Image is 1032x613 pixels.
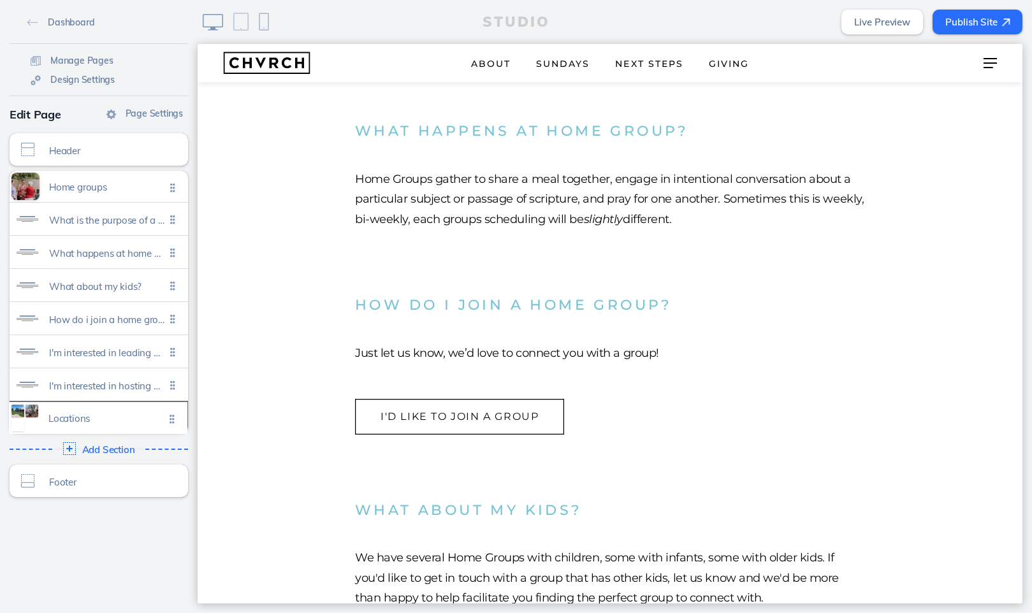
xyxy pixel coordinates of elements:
[498,8,564,30] a: Giving
[10,212,45,226] img: icon-section-type-text-only@2x.png
[173,215,175,224] img: icon-vertical-dots@2x.png
[170,314,173,324] img: icon-vertical-dots@2x.png
[338,14,392,25] span: Sundays
[173,314,175,324] img: icon-vertical-dots@2x.png
[170,281,173,291] img: icon-vertical-dots@2x.png
[326,8,405,30] a: Sundays
[261,8,326,30] a: About
[10,378,45,391] img: icon-section-type-text-only@2x.png
[27,19,38,26] img: icon-back-arrow@2x.png
[157,366,367,379] a: I'd like to join a group
[511,14,551,25] span: Giving
[157,355,367,390] button: I'd like to join a group
[49,477,165,487] span: Footer
[157,249,475,274] p: How do I join a Home Group?
[405,8,498,30] a: Next Steps
[106,110,116,119] img: icon-gear@2x.png
[157,75,491,100] p: What Happens at Home Group?
[173,248,175,257] img: icon-vertical-dots@2x.png
[49,215,165,226] span: What is the purpose of a home group?
[63,442,76,455] img: icon-section-type-add@2x.png
[841,10,923,34] a: Live Preview
[82,444,135,455] span: Add Section
[170,248,173,257] img: icon-vertical-dots@2x.png
[10,278,45,292] img: icon-section-type-text-only@2x.png
[50,55,113,66] span: Manage Pages
[31,56,41,66] img: icon-pages@2x.png
[10,345,45,358] img: icon-section-type-text-only@2x.png
[1002,18,1010,27] img: icon-arrow-ne@2x.png
[203,14,223,31] img: icon-desktop@2x.png
[50,74,115,85] span: Design Settings
[170,380,173,390] img: icon-vertical-dots@2x.png
[233,13,249,31] img: icon-tablet@2x.png
[170,347,173,357] img: icon-vertical-dots@2x.png
[386,168,425,182] em: slightly
[173,183,175,192] img: icon-vertical-dots@2x.png
[273,14,313,25] span: About
[49,248,165,259] span: What happens at home group?
[157,299,667,320] p: Just let us know, we’d love to connect you with a group!
[157,504,667,565] p: We have several Home Groups with children, some with infants, some with older kids. If you'd like...
[49,314,165,325] span: How do i join a home group?
[259,13,269,31] img: icon-phone@2x.png
[157,454,385,479] p: What about my kids?
[10,245,45,259] img: icon-section-type-text-only@2x.png
[49,380,165,391] span: I'm interested in hosting a home group
[418,14,485,25] span: Next Steps
[933,10,1022,34] button: Publish Site
[21,474,34,487] img: icon-section-type-footer@2x.png
[10,312,45,325] img: icon-section-type-text-only@2x.png
[31,75,41,85] img: icon-gears@2x.png
[49,281,165,292] span: What about my kids?
[157,126,667,186] p: Home Groups gather to share a meal together, engage in intentional conversation about a particula...
[173,281,175,291] img: icon-vertical-dots@2x.png
[49,347,165,358] span: I'm interested in leading a home group
[48,17,94,28] span: Dashboard
[49,145,165,156] span: Header
[126,108,183,119] span: Page Settings
[21,143,34,156] img: icon-section-type-header@2x.png
[170,215,173,224] img: icon-vertical-dots@2x.png
[173,380,175,390] img: icon-vertical-dots@2x.png
[25,4,113,34] img: 4dcf9810-6d78-4fb2-b377-d220ef4ce13a.png
[170,183,173,192] img: icon-vertical-dots@2x.png
[10,103,188,127] div: Edit Page
[173,347,175,357] img: icon-vertical-dots@2x.png
[49,182,165,192] span: Home groups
